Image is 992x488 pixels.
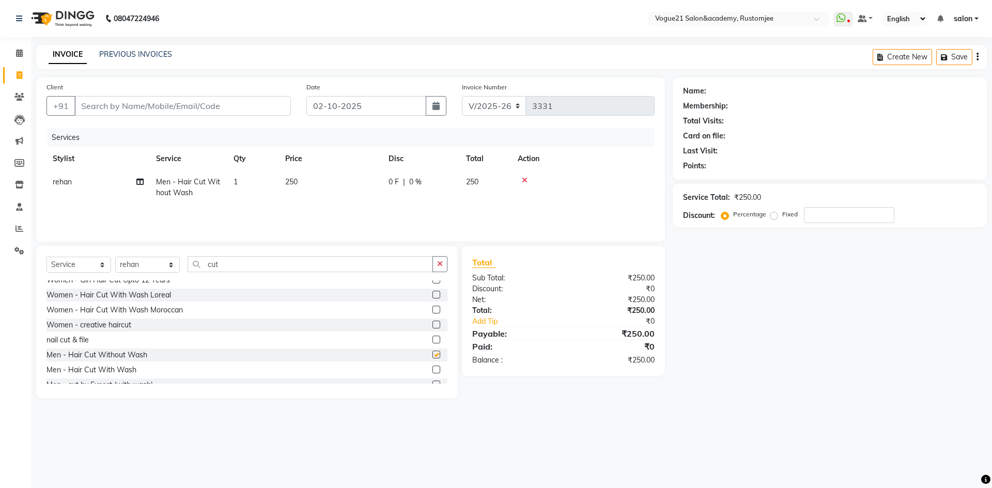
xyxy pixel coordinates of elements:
a: Add Tip [464,316,580,327]
button: +91 [47,96,75,116]
img: logo [26,4,97,33]
div: Men - Hair Cut With Wash [47,365,136,375]
div: Card on file: [683,131,725,141]
input: Search by Name/Mobile/Email/Code [74,96,291,116]
button: Save [936,49,972,65]
div: Membership: [683,101,728,112]
span: 0 % [409,177,422,187]
label: Percentage [733,210,766,219]
span: Men - Hair Cut Without Wash [156,177,220,197]
div: ₹250.00 [563,273,662,284]
div: ₹0 [563,340,662,353]
th: Price [279,147,382,170]
label: Client [47,83,63,92]
div: Services [48,128,662,147]
div: Women - Hair Cut With Wash Loreal [47,290,171,301]
span: salon [954,13,972,24]
b: 08047224946 [114,4,159,33]
div: nail cut & file [47,335,89,345]
div: ₹250.00 [563,294,662,305]
div: Women - Girl Hair Cut Upto 12 Years [47,275,170,286]
div: Men - cut by Expert (with wash) [47,380,153,390]
div: Payable: [464,327,563,340]
div: Balance : [464,355,563,366]
th: Qty [227,147,279,170]
div: Discount: [683,210,715,221]
div: Net: [464,294,563,305]
div: ₹0 [580,316,662,327]
th: Service [150,147,227,170]
span: | [403,177,405,187]
label: Fixed [782,210,798,219]
div: Women - Hair Cut With Wash Moroccan [47,305,183,316]
div: Last Visit: [683,146,718,156]
div: ₹250.00 [563,327,662,340]
div: Service Total: [683,192,730,203]
span: 250 [285,177,298,186]
div: Men - Hair Cut Without Wash [47,350,147,360]
span: 0 F [389,177,399,187]
div: Name: [683,86,706,97]
div: ₹250.00 [563,355,662,366]
span: rehan [53,177,72,186]
div: Total Visits: [683,116,724,127]
div: Total: [464,305,563,316]
div: Sub Total: [464,273,563,284]
span: 1 [234,177,238,186]
th: Action [512,147,655,170]
div: Paid: [464,340,563,353]
th: Total [460,147,512,170]
span: Total [472,257,496,268]
th: Stylist [47,147,150,170]
label: Invoice Number [462,83,507,92]
label: Date [306,83,320,92]
a: INVOICE [49,45,87,64]
input: Search or Scan [188,256,433,272]
span: 250 [466,177,478,186]
div: Women - creative haircut [47,320,131,330]
div: Points: [683,161,706,171]
div: Discount: [464,284,563,294]
div: ₹250.00 [734,192,761,203]
a: PREVIOUS INVOICES [99,50,172,59]
button: Create New [873,49,932,65]
div: ₹250.00 [563,305,662,316]
div: ₹0 [563,284,662,294]
th: Disc [382,147,460,170]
